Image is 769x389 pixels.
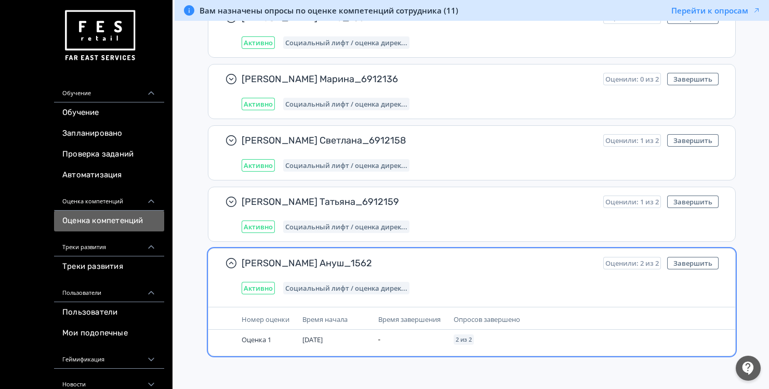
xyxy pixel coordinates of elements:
div: Геймификация [54,344,164,369]
span: Активно [244,161,273,170]
span: Оценили: 2 из 2 [605,259,659,267]
span: Оценили: 1 из 2 [605,198,659,206]
td: - [374,330,450,349]
a: Автоматизация [54,165,164,186]
a: Оценка компетенций [54,211,164,231]
span: Оценили: 1 из 2 [605,136,659,145]
button: Завершить [667,257,719,269]
div: Треки развития [54,231,164,256]
img: https://files.teachbase.ru/system/account/57463/logo/medium-936fc5084dd2c598f50a98b9cbe0469a.png [62,6,137,65]
span: Социальный лифт / оценка директора магазина [285,161,407,170]
a: Пользователи [54,302,164,323]
div: Пользователи [54,277,164,302]
span: Активно [244,223,273,231]
a: Обучение [54,102,164,123]
span: Активно [244,38,273,47]
span: Социальный лифт / оценка директора магазина [285,38,407,47]
span: Опросов завершено [454,315,520,324]
button: Завершить [667,134,719,147]
span: Время начала [302,315,348,324]
button: Завершить [667,73,719,85]
button: Завершить [667,196,719,208]
span: Активно [244,100,273,108]
div: Обучение [54,77,164,102]
div: Оценка компетенций [54,186,164,211]
span: Оценка 1 [242,335,271,344]
span: [PERSON_NAME] Ануш_1562 [242,257,595,269]
span: Вам назначены опросы по оценке компетенций сотрудника (11) [200,5,458,16]
span: Активно [244,284,273,292]
a: Проверка заданий [54,144,164,165]
a: Треки развития [54,256,164,277]
span: Социальный лифт / оценка директора магазина [285,284,407,292]
a: Мои подопечные [54,323,164,344]
span: Время завершения [378,315,441,324]
span: [PERSON_NAME] Светлана_6912158 [242,134,595,147]
span: 2 из 2 [456,336,472,343]
span: [DATE] [302,335,323,344]
span: Номер оценки [242,315,289,324]
a: Запланировано [54,123,164,144]
span: Социальный лифт / оценка директора магазина [285,100,407,108]
span: Социальный лифт / оценка директора магазина [285,223,407,231]
button: Перейти к опросам [671,5,761,16]
span: [PERSON_NAME] Марина_6912136 [242,73,595,85]
span: Оценили: 0 из 2 [605,75,659,83]
span: [PERSON_NAME] Татьяна_6912159 [242,196,595,208]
